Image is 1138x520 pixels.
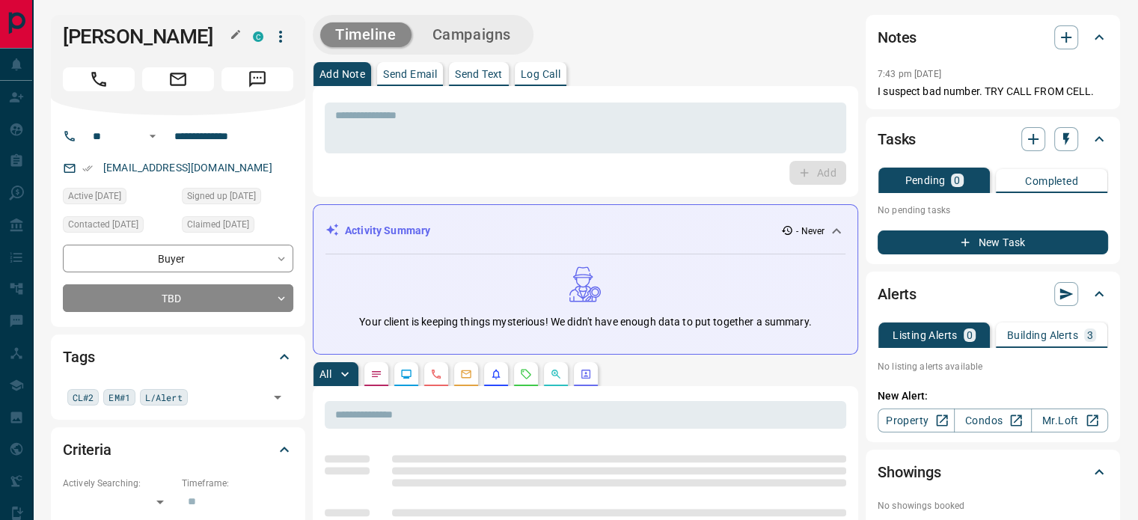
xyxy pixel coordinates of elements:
div: Tue Jan 16 2024 [63,216,174,237]
div: Showings [878,454,1108,490]
p: Add Note [319,69,365,79]
p: Building Alerts [1007,330,1078,340]
span: CL#2 [73,390,94,405]
span: Call [63,67,135,91]
a: Condos [954,409,1031,432]
svg: Lead Browsing Activity [400,368,412,380]
div: Mon Oct 17 2016 [182,188,293,209]
svg: Emails [460,368,472,380]
h2: Showings [878,460,941,484]
h2: Alerts [878,282,917,306]
p: Completed [1025,176,1078,186]
div: Criteria [63,432,293,468]
p: No pending tasks [878,199,1108,221]
svg: Listing Alerts [490,368,502,380]
span: Signed up [DATE] [187,189,256,204]
div: Notes [878,19,1108,55]
p: New Alert: [878,388,1108,404]
h2: Criteria [63,438,111,462]
p: - Never [796,224,825,238]
p: 0 [967,330,973,340]
svg: Calls [430,368,442,380]
span: Active [DATE] [68,189,121,204]
svg: Requests [520,368,532,380]
button: Timeline [320,22,412,47]
p: Send Email [383,69,437,79]
span: Email [142,67,214,91]
p: Log Call [521,69,560,79]
div: Tags [63,339,293,375]
p: Activity Summary [345,223,430,239]
svg: Notes [370,368,382,380]
div: Sat Feb 17 2024 [63,188,174,209]
span: EM#1 [108,390,129,405]
span: Contacted [DATE] [68,217,138,232]
div: Tue Jan 16 2024 [182,216,293,237]
div: TBD [63,284,293,312]
h2: Notes [878,25,917,49]
button: Open [144,127,162,145]
svg: Agent Actions [580,368,592,380]
button: Open [267,387,288,408]
a: Mr.Loft [1031,409,1108,432]
p: 3 [1087,330,1093,340]
p: 7:43 pm [DATE] [878,69,941,79]
svg: Opportunities [550,368,562,380]
p: Listing Alerts [893,330,958,340]
span: L/Alert [145,390,183,405]
div: Buyer [63,245,293,272]
p: Timeframe: [182,477,293,490]
p: No showings booked [878,499,1108,513]
p: 0 [954,175,960,186]
button: New Task [878,230,1108,254]
div: Alerts [878,276,1108,312]
p: No listing alerts available [878,360,1108,373]
button: Campaigns [417,22,526,47]
p: I suspect bad number. TRY CALL FROM CELL. [878,84,1108,100]
span: Claimed [DATE] [187,217,249,232]
div: Activity Summary- Never [325,217,845,245]
div: condos.ca [253,31,263,42]
h2: Tasks [878,127,916,151]
svg: Email Verified [82,163,93,174]
p: Your client is keeping things mysterious! We didn't have enough data to put together a summary. [359,314,811,330]
h2: Tags [63,345,94,369]
span: Message [221,67,293,91]
p: Actively Searching: [63,477,174,490]
p: Pending [905,175,945,186]
p: Send Text [455,69,503,79]
div: Tasks [878,121,1108,157]
a: Property [878,409,955,432]
h1: [PERSON_NAME] [63,25,230,49]
p: All [319,369,331,379]
a: [EMAIL_ADDRESS][DOMAIN_NAME] [103,162,272,174]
